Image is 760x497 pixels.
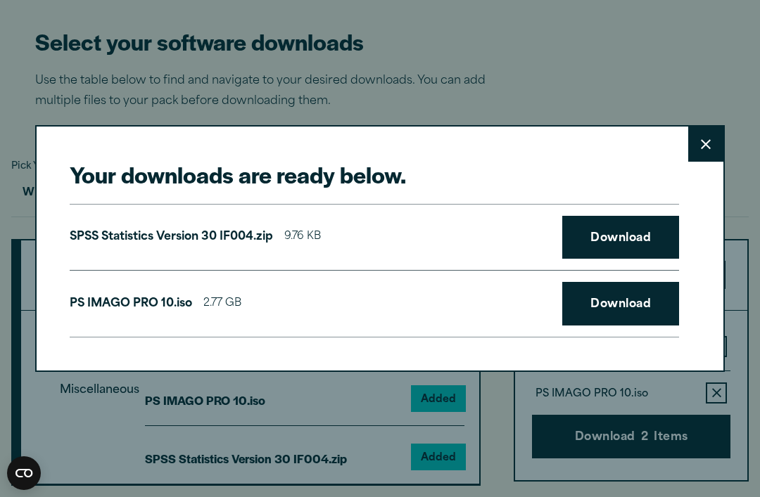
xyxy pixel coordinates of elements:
span: 9.76 KB [284,227,321,247]
h2: Your downloads are ready below. [70,160,679,190]
button: Open CMP widget [7,456,41,490]
p: PS IMAGO PRO 10.iso [70,294,192,314]
span: 2.77 GB [203,294,241,314]
a: Download [562,282,679,325]
p: SPSS Statistics Version 30 IF004.zip [70,227,273,247]
a: Download [562,216,679,259]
